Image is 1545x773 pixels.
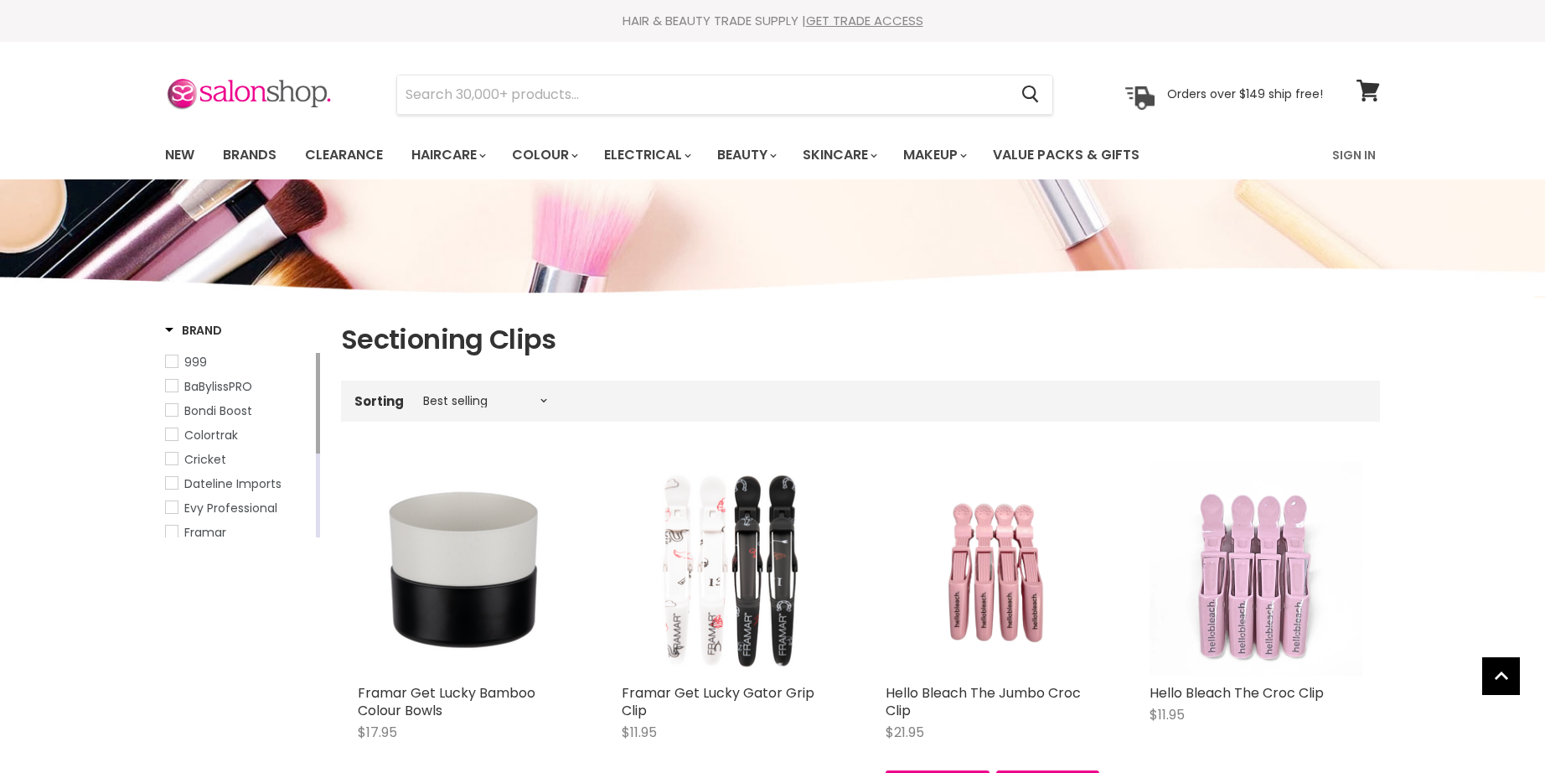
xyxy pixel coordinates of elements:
label: Sorting [354,394,404,408]
a: Beauty [705,137,787,173]
span: Evy Professional [184,500,277,516]
p: Orders over $149 ship free! [1167,86,1323,101]
a: 999 [165,353,313,371]
button: Search [1008,75,1052,114]
a: GET TRADE ACCESS [806,12,923,29]
input: Search [397,75,1008,114]
span: $21.95 [886,723,924,742]
a: Clearance [292,137,395,173]
span: Cricket [184,451,226,468]
div: HAIR & BEAUTY TRADE SUPPLY | [144,13,1401,29]
a: New [152,137,207,173]
a: Colortrak [165,426,313,444]
span: Framar [184,524,226,541]
img: Hello Bleach The Croc Clip [1150,462,1363,676]
a: Colour [499,137,588,173]
a: Hello Bleach The Croc Clip [1150,683,1324,703]
a: Value Packs & Gifts [980,137,1152,173]
span: Dateline Imports [184,475,282,492]
nav: Main [144,131,1401,179]
img: Hello Bleach The Jumbo Croc Clip [886,462,1099,676]
a: Electrical [592,137,701,173]
span: BaBylissPRO [184,378,252,395]
img: Framar Get Lucky Gator Grip Clip [622,462,835,676]
span: $11.95 [1150,705,1185,724]
ul: Main menu [152,131,1238,179]
a: Framar Get Lucky Bamboo Colour Bowls [358,683,535,720]
a: Brands [210,137,289,173]
a: Skincare [790,137,887,173]
a: Bondi Boost [165,402,313,420]
img: Framar Get Lucky Bamboo Colour Bowls [358,462,571,676]
a: Dateline Imports [165,475,313,493]
span: Colortrak [184,427,238,444]
span: $17.95 [358,723,397,742]
form: Product [396,75,1053,115]
span: 999 [184,354,207,371]
h3: Brand [165,322,222,339]
a: Cricket [165,450,313,469]
a: Makeup [891,137,977,173]
span: $11.95 [622,723,657,742]
a: Framar Get Lucky Gator Grip Clip [622,683,814,720]
a: Haircare [399,137,496,173]
a: Hello Bleach The Jumbo Croc Clip [886,683,1081,720]
a: Framar [165,523,313,542]
h1: Sectioning Clips [341,322,1380,357]
a: Evy Professional [165,499,313,517]
a: Sign In [1322,137,1386,173]
a: BaBylissPRO [165,377,313,396]
span: Bondi Boost [184,402,252,419]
